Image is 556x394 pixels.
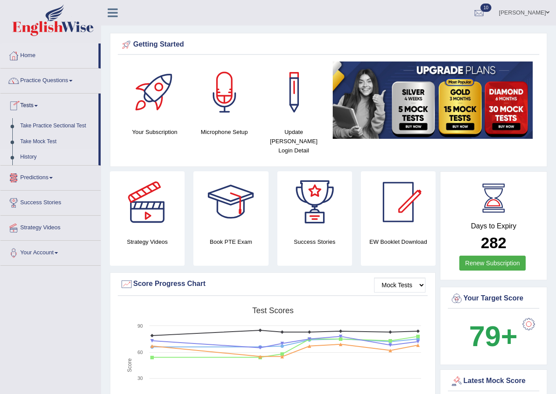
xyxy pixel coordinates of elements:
[333,61,533,139] img: small5.jpg
[16,149,98,165] a: History
[361,237,436,246] h4: EW Booklet Download
[127,358,133,372] tspan: Score
[0,191,101,213] a: Success Stories
[120,38,537,51] div: Getting Started
[469,320,517,352] b: 79+
[110,237,185,246] h4: Strategy Videos
[120,278,425,291] div: Score Progress Chart
[124,127,185,137] h4: Your Subscription
[0,69,101,90] a: Practice Questions
[450,222,537,230] h4: Days to Expiry
[481,234,506,251] b: 282
[0,43,98,65] a: Home
[450,375,537,388] div: Latest Mock Score
[138,350,143,355] text: 60
[263,127,324,155] h4: Update [PERSON_NAME] Login Detail
[16,134,98,150] a: Take Mock Test
[277,237,352,246] h4: Success Stories
[0,216,101,238] a: Strategy Videos
[194,127,254,137] h4: Microphone Setup
[252,306,294,315] tspan: Test scores
[16,118,98,134] a: Take Practice Sectional Test
[0,241,101,263] a: Your Account
[0,166,101,188] a: Predictions
[480,4,491,12] span: 10
[193,237,268,246] h4: Book PTE Exam
[0,94,98,116] a: Tests
[138,376,143,381] text: 30
[450,292,537,305] div: Your Target Score
[459,256,526,271] a: Renew Subscription
[138,323,143,329] text: 90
